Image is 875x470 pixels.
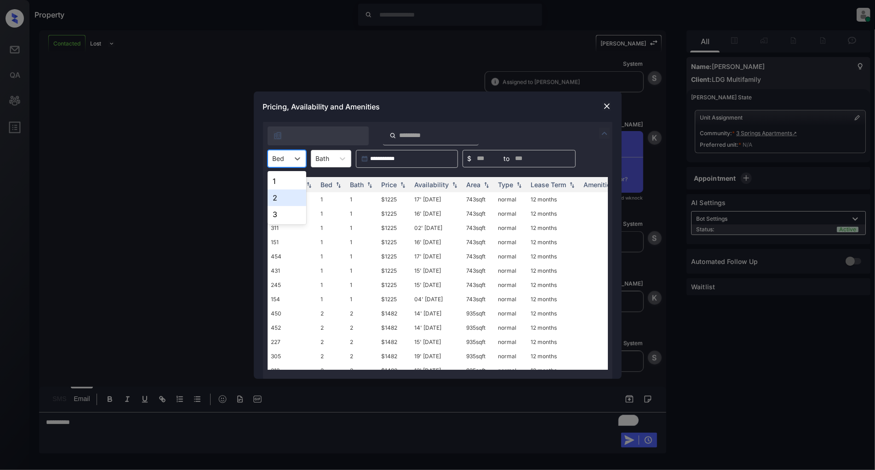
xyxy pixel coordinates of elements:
[495,321,527,335] td: normal
[599,128,610,139] img: icon-zuma
[268,235,317,249] td: 151
[527,249,580,264] td: 12 months
[334,181,343,188] img: sorting
[317,206,347,221] td: 1
[495,192,527,206] td: normal
[527,221,580,235] td: 12 months
[463,249,495,264] td: 743 sqft
[268,173,306,189] div: 1
[495,335,527,349] td: normal
[411,249,463,264] td: 17' [DATE]
[378,306,411,321] td: $1482
[268,278,317,292] td: 245
[378,321,411,335] td: $1482
[411,321,463,335] td: 14' [DATE]
[378,292,411,306] td: $1225
[350,181,364,189] div: Bath
[527,292,580,306] td: 12 months
[268,206,306,223] div: 3
[415,181,449,189] div: Availability
[268,292,317,306] td: 154
[317,306,347,321] td: 2
[317,335,347,349] td: 2
[463,349,495,363] td: 935 sqft
[347,335,378,349] td: 2
[527,235,580,249] td: 12 months
[317,292,347,306] td: 1
[378,363,411,378] td: $1482
[382,181,397,189] div: Price
[268,335,317,349] td: 227
[378,192,411,206] td: $1225
[495,363,527,378] td: normal
[378,264,411,278] td: $1225
[467,181,481,189] div: Area
[463,363,495,378] td: 935 sqft
[411,335,463,349] td: 15' [DATE]
[317,192,347,206] td: 1
[584,181,615,189] div: Amenities
[268,249,317,264] td: 454
[567,181,577,188] img: sorting
[347,221,378,235] td: 1
[378,221,411,235] td: $1225
[411,292,463,306] td: 04' [DATE]
[347,192,378,206] td: 1
[317,235,347,249] td: 1
[317,249,347,264] td: 1
[317,363,347,378] td: 2
[463,321,495,335] td: 935 sqft
[268,189,306,206] div: 2
[321,181,333,189] div: Bed
[347,206,378,221] td: 1
[378,278,411,292] td: $1225
[495,249,527,264] td: normal
[398,181,407,188] img: sorting
[347,264,378,278] td: 1
[347,306,378,321] td: 2
[411,235,463,249] td: 16' [DATE]
[498,181,514,189] div: Type
[268,221,317,235] td: 311
[463,278,495,292] td: 743 sqft
[378,349,411,363] td: $1482
[463,221,495,235] td: 743 sqft
[317,278,347,292] td: 1
[495,206,527,221] td: normal
[347,249,378,264] td: 1
[463,264,495,278] td: 743 sqft
[463,206,495,221] td: 743 sqft
[347,321,378,335] td: 2
[378,206,411,221] td: $1225
[602,102,612,111] img: close
[527,192,580,206] td: 12 months
[317,349,347,363] td: 2
[411,221,463,235] td: 02' [DATE]
[527,278,580,292] td: 12 months
[463,292,495,306] td: 743 sqft
[411,278,463,292] td: 15' [DATE]
[347,349,378,363] td: 2
[268,306,317,321] td: 450
[304,181,314,188] img: sorting
[495,306,527,321] td: normal
[378,335,411,349] td: $1482
[411,192,463,206] td: 17' [DATE]
[347,292,378,306] td: 1
[389,132,396,140] img: icon-zuma
[495,235,527,249] td: normal
[268,349,317,363] td: 305
[365,181,374,188] img: sorting
[378,249,411,264] td: $1225
[411,306,463,321] td: 14' [DATE]
[411,363,463,378] td: 13' [DATE]
[527,206,580,221] td: 12 months
[531,181,566,189] div: Lease Term
[527,264,580,278] td: 12 months
[317,264,347,278] td: 1
[495,349,527,363] td: normal
[495,264,527,278] td: normal
[317,221,347,235] td: 1
[411,349,463,363] td: 19' [DATE]
[268,321,317,335] td: 452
